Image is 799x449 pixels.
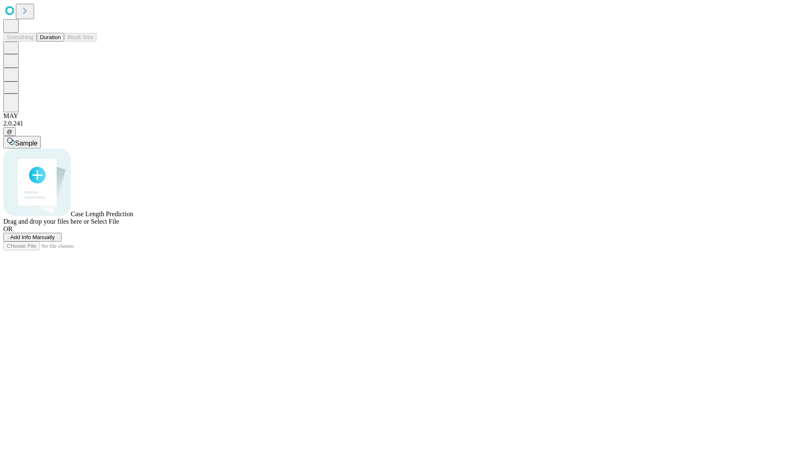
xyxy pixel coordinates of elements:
[64,33,97,42] button: Block Size
[3,218,89,225] span: Drag and drop your files here or
[91,218,119,225] span: Select File
[3,225,12,232] span: OR
[3,33,37,42] button: Smoothing
[3,233,62,242] button: Add Info Manually
[3,127,16,136] button: @
[71,210,133,217] span: Case Length Prediction
[10,234,55,240] span: Add Info Manually
[3,112,796,120] div: MAY
[7,128,12,135] span: @
[37,33,64,42] button: Duration
[3,136,41,148] button: Sample
[3,120,796,127] div: 2.0.241
[15,140,37,147] span: Sample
